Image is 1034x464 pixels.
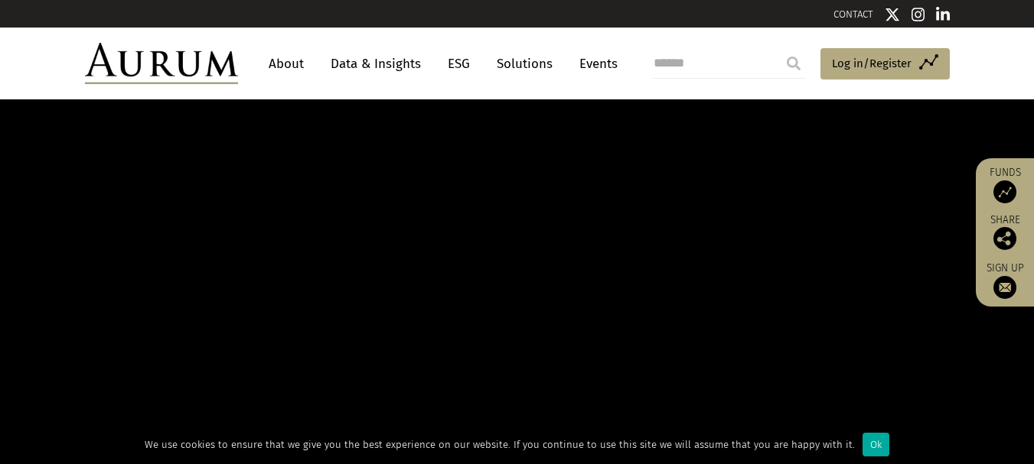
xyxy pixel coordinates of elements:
div: Share [983,215,1026,250]
a: Log in/Register [820,48,950,80]
img: Linkedin icon [936,7,950,22]
div: Ok [863,433,889,456]
a: Solutions [489,50,560,78]
span: Log in/Register [832,54,912,73]
a: Events [572,50,618,78]
img: Sign up to our newsletter [993,276,1016,299]
img: Aurum [85,43,238,84]
img: Share this post [993,227,1016,250]
a: Funds [983,166,1026,203]
img: Instagram icon [912,7,925,22]
a: CONTACT [833,8,873,20]
input: Submit [778,48,809,79]
a: Sign up [983,261,1026,299]
a: About [261,50,312,78]
img: Twitter icon [885,7,900,22]
a: ESG [440,50,478,78]
a: Data & Insights [323,50,429,78]
img: Access Funds [993,180,1016,203]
